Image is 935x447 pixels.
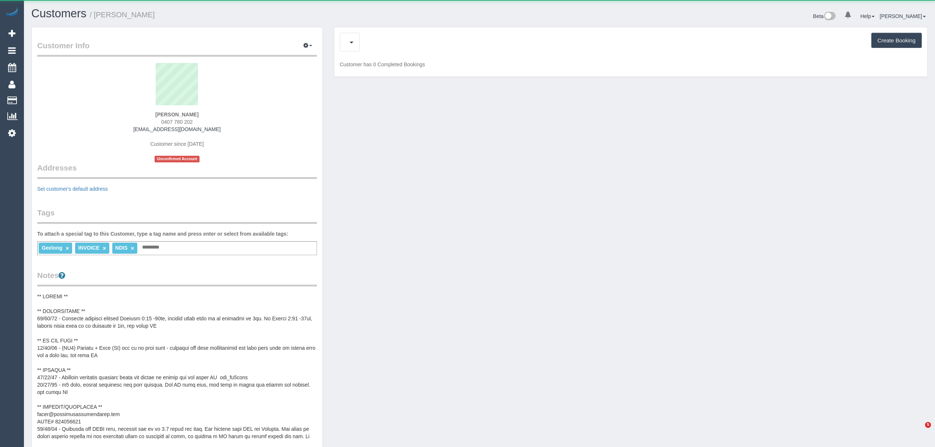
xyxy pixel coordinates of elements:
a: [EMAIL_ADDRESS][DOMAIN_NAME] [133,126,220,132]
span: 0407 780 202 [161,119,193,125]
iframe: Intercom live chat [910,422,928,440]
span: Unconfirmed Account [155,156,200,162]
a: Beta [813,13,836,19]
a: × [103,245,106,251]
span: Customer since [DATE] [150,141,204,147]
a: Set customer's default address [37,186,108,192]
img: New interface [823,12,836,21]
label: To attach a special tag to this Customer, type a tag name and press enter or select from availabl... [37,230,288,237]
a: [PERSON_NAME] [880,13,926,19]
legend: Customer Info [37,40,317,57]
img: Automaid Logo [4,7,19,18]
strong: [PERSON_NAME] [155,112,198,117]
span: INVOICE [78,245,99,251]
a: × [131,245,134,251]
span: Geelong [42,245,62,251]
small: / [PERSON_NAME] [90,11,155,19]
legend: Notes [37,270,317,286]
pre: ** LOREMI ** ** DOLORSITAME ** 69/60/72 - Consecte adipisci elitsed Doeiusm 0:15 -90te, incidid u... [37,293,317,440]
legend: Tags [37,207,317,224]
p: Customer has 0 Completed Bookings [340,61,922,68]
span: NDIS [115,245,127,251]
a: Customers [31,7,87,20]
a: × [66,245,69,251]
span: 5 [925,422,931,428]
a: Help [860,13,875,19]
button: Create Booking [871,33,922,48]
